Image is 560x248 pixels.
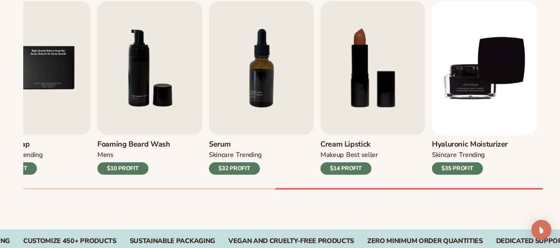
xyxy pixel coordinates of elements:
[346,151,378,159] div: BEST SELLER
[97,151,114,159] div: mens
[320,151,344,159] div: MAKEUP
[209,151,233,159] div: SKINCARE
[97,1,202,175] a: 6 / 9
[432,151,456,159] div: SKINCARE
[17,151,42,159] div: TRENDING
[432,162,483,175] div: $35 PROFIT
[320,162,371,175] div: $14 PROFIT
[97,140,170,149] h3: Foaming beard wash
[209,162,260,175] div: $32 PROFIT
[531,220,551,240] div: Open Intercom Messenger
[432,1,537,175] a: 9 / 9
[320,140,378,149] h3: Cream Lipstick
[228,237,354,245] div: VEGAN AND CRUELTY-FREE PRODUCTS
[320,1,425,175] a: 8 / 9
[97,162,148,175] div: $10 PROFIT
[130,237,215,245] div: SUSTAINABLE PACKAGING
[236,151,261,159] div: TRENDING
[459,151,484,159] div: TRENDING
[432,140,508,149] h3: Hyaluronic moisturizer
[23,237,116,245] div: CUSTOMIZE 450+ PRODUCTS
[209,1,314,175] a: 7 / 9
[367,237,483,245] div: ZERO MINIMUM ORDER QUANTITIES
[209,140,262,149] h3: Serum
